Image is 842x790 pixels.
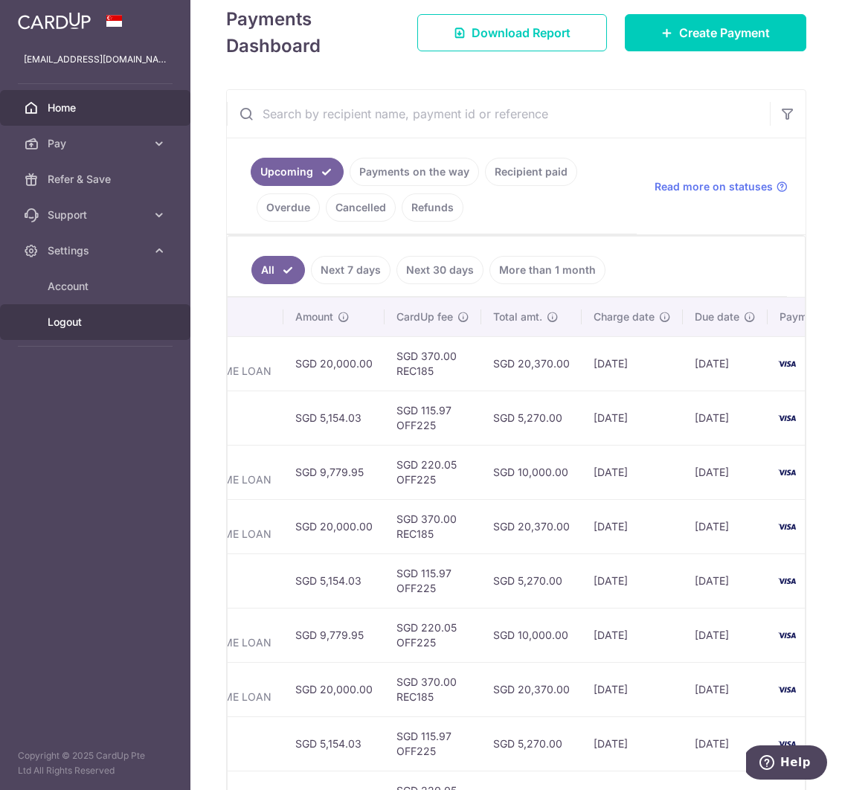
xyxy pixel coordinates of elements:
td: [DATE] [683,662,768,716]
span: Create Payment [679,24,770,42]
td: [DATE] [683,608,768,662]
td: SGD 20,370.00 [481,662,582,716]
td: SGD 5,270.00 [481,716,582,771]
img: Bank Card [772,463,802,481]
td: [DATE] [683,716,768,771]
td: SGD 10,000.00 [481,608,582,662]
span: Settings [48,243,146,258]
a: More than 1 month [489,256,605,284]
span: Charge date [594,309,655,324]
td: [DATE] [582,336,683,391]
td: SGD 220.05 OFF225 [385,445,481,499]
span: Support [48,208,146,222]
td: SGD 20,000.00 [283,662,385,716]
td: [DATE] [683,553,768,608]
td: [DATE] [582,499,683,553]
td: SGD 370.00 REC185 [385,499,481,553]
span: Read more on statuses [655,179,773,194]
td: [DATE] [683,391,768,445]
span: Pay [48,136,146,151]
td: [DATE] [683,499,768,553]
td: SGD 220.05 OFF225 [385,608,481,662]
img: Bank Card [772,626,802,644]
input: Search by recipient name, payment id or reference [227,90,770,138]
p: [EMAIL_ADDRESS][DOMAIN_NAME] [24,52,167,67]
td: [DATE] [582,716,683,771]
td: SGD 20,370.00 [481,499,582,553]
a: Payments on the way [350,158,479,186]
td: SGD 5,154.03 [283,553,385,608]
td: [DATE] [683,445,768,499]
a: Upcoming [251,158,344,186]
td: SGD 115.97 OFF225 [385,716,481,771]
td: SGD 5,270.00 [481,553,582,608]
a: Refunds [402,193,463,222]
td: SGD 9,779.95 [283,608,385,662]
a: Recipient paid [485,158,577,186]
td: SGD 20,370.00 [481,336,582,391]
a: Next 7 days [311,256,391,284]
img: Bank Card [772,355,802,373]
img: Bank Card [772,735,802,753]
span: CardUp fee [396,309,453,324]
img: Bank Card [772,518,802,536]
td: [DATE] [582,445,683,499]
a: Create Payment [625,14,806,51]
a: Cancelled [326,193,396,222]
img: Bank Card [772,572,802,590]
img: CardUp [18,12,91,30]
span: Due date [695,309,739,324]
td: SGD 5,154.03 [283,391,385,445]
iframe: Opens a widget where you can find more information [746,745,827,783]
td: SGD 20,000.00 [283,499,385,553]
span: Home [48,100,146,115]
td: SGD 5,154.03 [283,716,385,771]
td: SGD 370.00 REC185 [385,336,481,391]
td: SGD 370.00 REC185 [385,662,481,716]
td: [DATE] [582,608,683,662]
td: SGD 5,270.00 [481,391,582,445]
td: SGD 9,779.95 [283,445,385,499]
span: Download Report [472,24,571,42]
td: SGD 115.97 OFF225 [385,391,481,445]
td: SGD 115.97 OFF225 [385,553,481,608]
img: Bank Card [772,681,802,699]
span: Refer & Save [48,172,146,187]
td: [DATE] [582,553,683,608]
a: Overdue [257,193,320,222]
a: Read more on statuses [655,179,788,194]
a: Next 30 days [396,256,483,284]
span: Logout [48,315,146,330]
img: Bank Card [772,409,802,427]
a: Download Report [417,14,607,51]
td: [DATE] [683,336,768,391]
td: SGD 10,000.00 [481,445,582,499]
td: SGD 20,000.00 [283,336,385,391]
span: Account [48,279,146,294]
a: All [251,256,305,284]
span: Total amt. [493,309,542,324]
td: [DATE] [582,662,683,716]
h4: Payments Dashboard [226,6,391,60]
span: Amount [295,309,333,324]
td: [DATE] [582,391,683,445]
